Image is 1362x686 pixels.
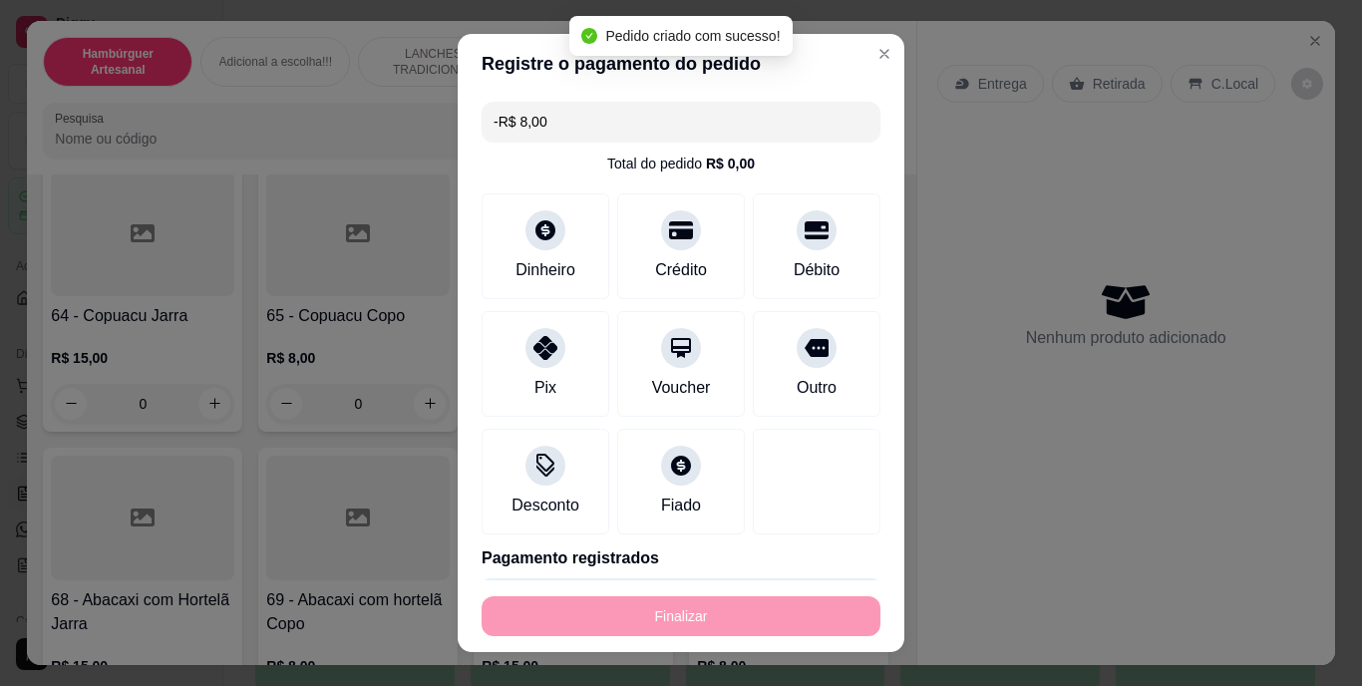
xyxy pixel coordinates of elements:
button: Close [868,38,900,70]
div: Total do pedido [607,154,755,173]
div: Dinheiro [515,258,575,282]
div: R$ 0,00 [706,154,755,173]
input: Ex.: hambúrguer de cordeiro [494,102,868,142]
div: Desconto [511,494,579,517]
div: Pix [534,376,556,400]
span: Pedido criado com sucesso! [605,28,780,44]
span: check-circle [581,28,597,44]
div: Fiado [661,494,701,517]
p: Pagamento registrados [482,546,880,570]
div: Voucher [652,376,711,400]
div: Outro [797,376,837,400]
div: Débito [794,258,840,282]
header: Registre o pagamento do pedido [458,34,904,94]
div: Crédito [655,258,707,282]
